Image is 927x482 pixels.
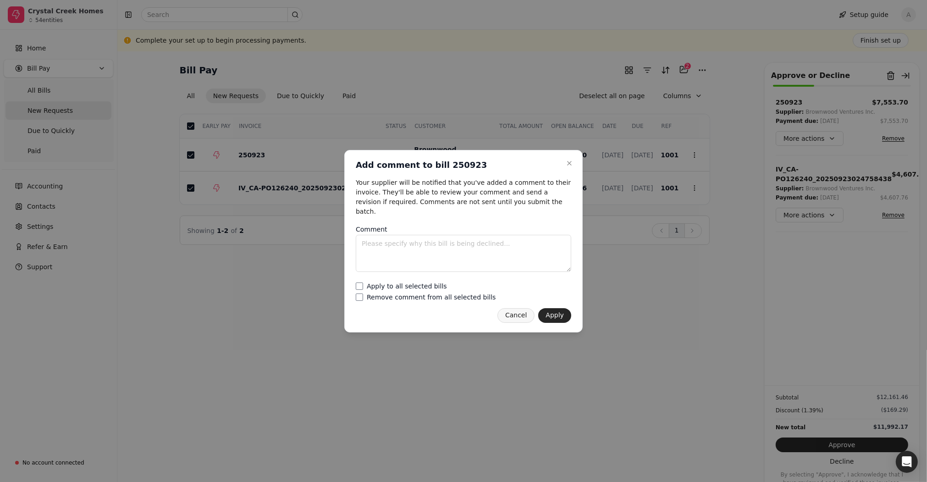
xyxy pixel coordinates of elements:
[367,294,496,300] label: Remove comment from all selected bills
[356,160,487,171] h2: Add comment to bill 250923
[497,308,535,323] button: Cancel
[367,283,447,289] label: Apply to all selected bills
[356,178,571,216] div: Your supplier will be notified that you've added a comment to their invoice. They'll be able to r...
[538,308,571,323] button: Apply
[356,226,387,233] label: Comment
